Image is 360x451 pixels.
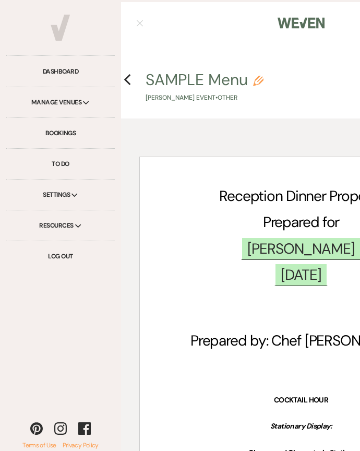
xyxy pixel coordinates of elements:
a: Terms of Use [22,441,56,449]
div: Resources [6,210,115,241]
a: Log Out [6,241,115,271]
a: To Do [6,149,115,180]
em: Stationary Display: [270,421,332,431]
a: Dashboard [6,56,115,87]
a: Privacy Policy [56,441,99,449]
span: [DATE] [274,263,328,286]
img: Weven Logo [278,12,325,34]
strong: COCKTAIL HOUR [274,395,329,405]
p: [PERSON_NAME] Event • Other [146,93,263,103]
div: Settings [6,180,115,210]
a: Bookings [6,118,115,149]
button: SAMPLE Menu[PERSON_NAME] Event•Other [146,72,263,103]
div: Manage Venues [6,87,115,118]
span: Prepared for [263,212,340,232]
